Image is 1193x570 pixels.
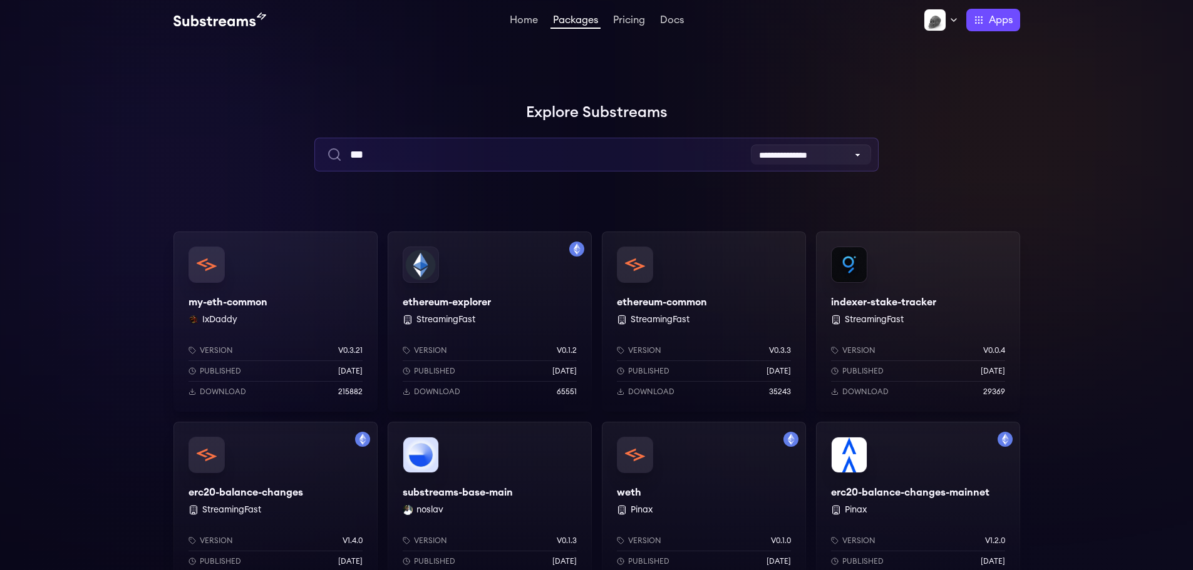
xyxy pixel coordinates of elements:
[771,536,791,546] p: v0.1.0
[416,504,443,516] button: noslav
[769,345,791,355] p: v0.3.3
[557,387,577,397] p: 65551
[338,345,363,355] p: v0.3.21
[769,387,791,397] p: 35243
[767,556,791,566] p: [DATE]
[767,366,791,376] p: [DATE]
[416,313,475,326] button: StreamingFast
[569,242,584,257] img: Filter by mainnet network
[200,387,246,397] p: Download
[355,432,370,447] img: Filter by mainnet network
[924,9,946,31] img: Profile
[816,232,1020,412] a: indexer-stake-trackerindexer-stake-tracker StreamingFastVersionv0.0.4Published[DATE]Download29369
[628,556,669,566] p: Published
[602,232,806,412] a: ethereum-commonethereum-common StreamingFastVersionv0.3.3Published[DATE]Download35243
[414,536,447,546] p: Version
[173,232,378,412] a: my-eth-commonmy-eth-commonIxDaddy IxDaddyVersionv0.3.21Published[DATE]Download215882
[981,556,1005,566] p: [DATE]
[842,536,875,546] p: Version
[414,556,455,566] p: Published
[202,504,261,516] button: StreamingFast
[611,15,648,28] a: Pricing
[842,556,884,566] p: Published
[628,366,669,376] p: Published
[414,387,460,397] p: Download
[842,366,884,376] p: Published
[200,366,241,376] p: Published
[981,366,1005,376] p: [DATE]
[631,504,653,516] button: Pinax
[985,536,1005,546] p: v1.2.0
[200,556,241,566] p: Published
[338,556,363,566] p: [DATE]
[628,536,661,546] p: Version
[842,345,875,355] p: Version
[200,536,233,546] p: Version
[507,15,540,28] a: Home
[338,366,363,376] p: [DATE]
[202,313,237,326] button: IxDaddy
[983,345,1005,355] p: v0.0.4
[173,100,1020,125] h1: Explore Substreams
[200,345,233,355] p: Version
[628,345,661,355] p: Version
[783,432,798,447] img: Filter by mainnet network
[631,313,689,326] button: StreamingFast
[557,345,577,355] p: v0.1.2
[414,366,455,376] p: Published
[552,366,577,376] p: [DATE]
[628,387,674,397] p: Download
[414,345,447,355] p: Version
[842,387,889,397] p: Download
[173,13,266,28] img: Substream's logo
[658,15,686,28] a: Docs
[388,232,592,412] a: Filter by mainnet networkethereum-explorerethereum-explorer StreamingFastVersionv0.1.2Published[D...
[338,387,363,397] p: 215882
[845,504,867,516] button: Pinax
[998,432,1013,447] img: Filter by mainnet network
[343,536,363,546] p: v1.4.0
[550,15,601,29] a: Packages
[983,387,1005,397] p: 29369
[557,536,577,546] p: v0.1.3
[552,556,577,566] p: [DATE]
[989,13,1013,28] span: Apps
[845,313,904,326] button: StreamingFast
